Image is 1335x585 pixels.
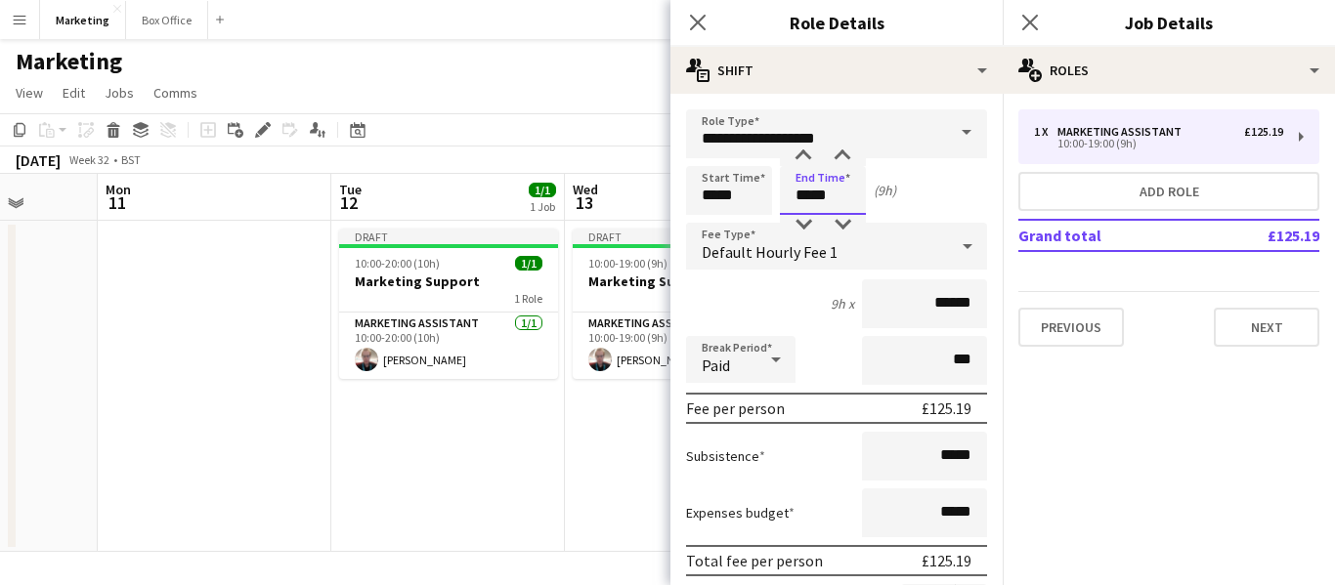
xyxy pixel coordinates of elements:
[105,84,134,102] span: Jobs
[573,181,598,198] span: Wed
[65,152,113,167] span: Week 32
[831,295,854,313] div: 9h x
[1057,125,1189,139] div: Marketing Assistant
[16,47,122,76] h1: Marketing
[339,181,362,198] span: Tue
[1018,220,1203,251] td: Grand total
[339,313,558,379] app-card-role: Marketing Assistant1/110:00-20:00 (10h)[PERSON_NAME]
[922,398,971,418] div: £125.19
[121,152,141,167] div: BST
[530,199,555,214] div: 1 Job
[1003,47,1335,94] div: Roles
[573,229,792,244] div: Draft
[106,181,131,198] span: Mon
[355,256,440,271] span: 10:00-20:00 (10h)
[588,256,667,271] span: 10:00-19:00 (9h)
[670,47,1003,94] div: Shift
[63,84,85,102] span: Edit
[40,1,126,39] button: Marketing
[1203,220,1319,251] td: £125.19
[570,191,598,214] span: 13
[146,80,205,105] a: Comms
[1034,125,1057,139] div: 1 x
[702,355,730,375] span: Paid
[16,84,43,102] span: View
[336,191,362,214] span: 12
[339,229,558,379] app-job-card: Draft10:00-20:00 (10h)1/1Marketing Support1 RoleMarketing Assistant1/110:00-20:00 (10h)[PERSON_NAME]
[1003,10,1335,35] h3: Job Details
[16,150,61,170] div: [DATE]
[339,272,558,290] h3: Marketing Support
[573,313,792,379] app-card-role: Marketing Assistant1/110:00-19:00 (9h)[PERSON_NAME]
[1244,125,1283,139] div: £125.19
[1018,172,1319,211] button: Add role
[339,229,558,244] div: Draft
[1034,139,1283,148] div: 10:00-19:00 (9h)
[97,80,142,105] a: Jobs
[55,80,93,105] a: Edit
[153,84,197,102] span: Comms
[670,10,1003,35] h3: Role Details
[103,191,131,214] span: 11
[514,291,542,306] span: 1 Role
[1018,308,1124,347] button: Previous
[874,182,896,199] div: (9h)
[8,80,51,105] a: View
[922,551,971,570] div: £125.19
[686,447,765,465] label: Subsistence
[686,398,785,418] div: Fee per person
[573,272,792,290] h3: Marketing Support
[126,1,208,39] button: Box Office
[1214,308,1319,347] button: Next
[573,229,792,379] app-job-card: Draft10:00-19:00 (9h)1/1Marketing Support1 RoleMarketing Assistant1/110:00-19:00 (9h)[PERSON_NAME]
[529,183,556,197] span: 1/1
[515,256,542,271] span: 1/1
[686,551,823,570] div: Total fee per person
[702,242,838,262] span: Default Hourly Fee 1
[686,504,795,522] label: Expenses budget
